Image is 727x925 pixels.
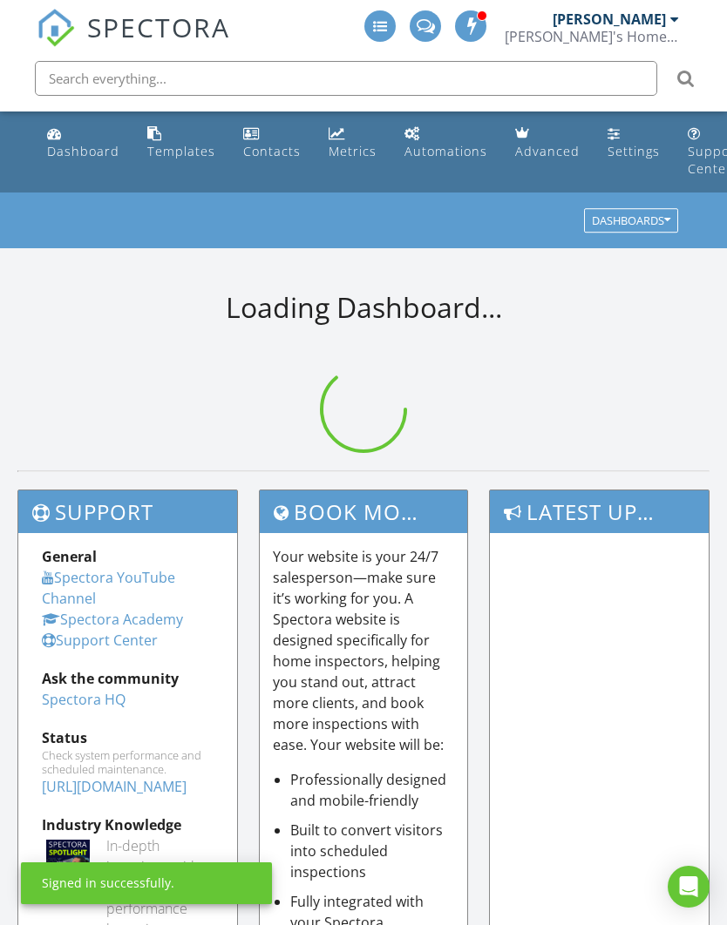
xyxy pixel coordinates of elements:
p: Your website is your 24/7 salesperson—make sure it’s working for you. A Spectora website is desig... [273,546,455,755]
div: Metrics [329,143,377,159]
a: [URL][DOMAIN_NAME] [42,777,187,796]
div: Settings [608,143,660,159]
div: Signed in successfully. [42,874,174,892]
div: Templates [147,143,215,159]
a: Templates [140,118,222,168]
div: Dashboard [47,143,119,159]
a: Metrics [322,118,384,168]
div: Status [42,727,214,748]
a: Settings [601,118,667,168]
a: Spectora YouTube Channel [42,568,175,608]
div: Ask the community [42,668,214,689]
div: Check system performance and scheduled maintenance. [42,748,214,776]
button: Dashboards [584,209,678,233]
a: Support Center [42,631,158,650]
li: Professionally designed and mobile-friendly [290,769,455,811]
span: SPECTORA [87,9,230,45]
a: Contacts [236,118,308,168]
a: Spectora HQ [42,690,126,709]
div: Automations [404,143,487,159]
a: Automations (Basic) [397,118,494,168]
a: Advanced [508,118,587,168]
div: Steve's Home Inspection Services [505,28,679,45]
strong: General [42,547,97,566]
h3: Book More Inspections [260,490,468,533]
h3: Latest Updates [490,490,709,533]
div: Contacts [243,143,301,159]
a: Spectora Academy [42,610,183,629]
input: Search everything... [35,61,657,96]
a: Dashboard [40,118,126,168]
a: SPECTORA [37,24,230,60]
div: Advanced [515,143,580,159]
img: Spectoraspolightmain [46,840,90,883]
div: [PERSON_NAME] [553,10,666,28]
img: The Best Home Inspection Software - Spectora [37,9,75,47]
li: Built to convert visitors into scheduled inspections [290,820,455,882]
h3: Support [18,490,237,533]
div: Industry Knowledge [42,814,214,835]
div: Open Intercom Messenger [668,866,710,908]
div: Dashboards [592,215,670,227]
